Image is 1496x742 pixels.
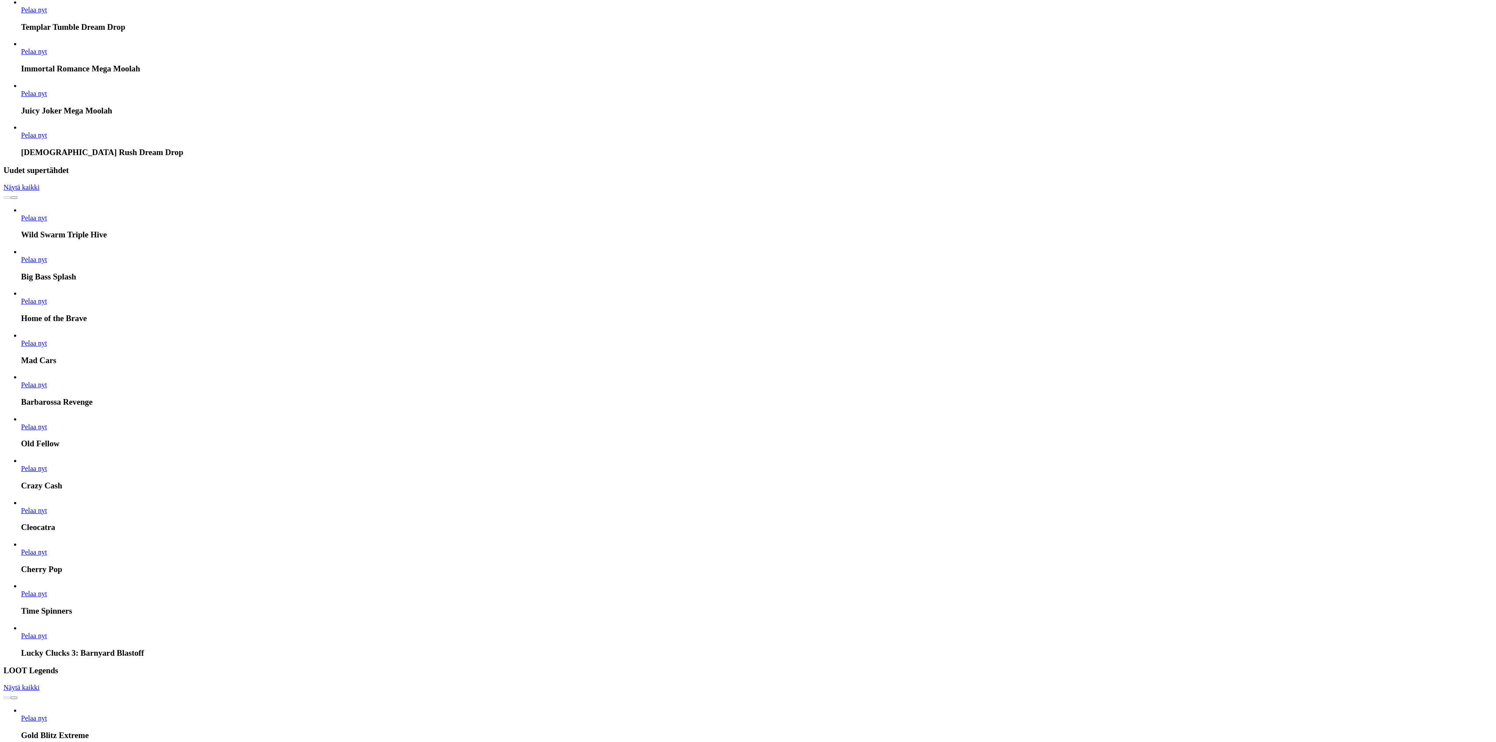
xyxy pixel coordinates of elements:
a: Juicy Joker Mega Moolah [21,90,47,97]
span: Pelaa nyt [21,714,47,722]
a: Immortal Romance Mega Moolah [21,48,47,55]
h3: Time Spinners [21,606,1492,616]
span: Pelaa nyt [21,590,47,597]
span: Pelaa nyt [21,465,47,472]
a: Home of the Brave [21,297,47,305]
a: Gold Blitz Extreme [21,714,47,722]
article: Temple Rush Dream Drop [21,124,1492,157]
a: Cherry Pop [21,548,47,556]
span: Pelaa nyt [21,507,47,514]
a: Crazy Cash [21,465,47,472]
a: Temple Rush Dream Drop [21,131,47,139]
article: Wild Swarm Triple Hive [21,206,1492,240]
a: Näytä kaikki [4,684,39,691]
article: Mad Cars [21,332,1492,365]
a: Time Spinners [21,590,47,597]
article: Big Bass Splash [21,248,1492,282]
h3: Barbarossa Revenge [21,397,1492,407]
h3: Home of the Brave [21,314,1492,323]
span: Pelaa nyt [21,90,47,97]
article: Gold Blitz Extreme [21,707,1492,740]
a: Barbarossa Revenge [21,381,47,389]
a: Wild Swarm Triple Hive [21,214,47,222]
span: Pelaa nyt [21,548,47,556]
span: Pelaa nyt [21,214,47,222]
article: Old Fellow [21,415,1492,449]
span: Pelaa nyt [21,297,47,305]
span: Pelaa nyt [21,6,47,14]
h3: Wild Swarm Triple Hive [21,230,1492,240]
article: Cleocatra [21,499,1492,533]
span: Pelaa nyt [21,423,47,431]
a: Lucky Clucks 3: Barnyard Blastoff [21,632,47,640]
button: prev slide [4,196,11,199]
h3: Crazy Cash [21,481,1492,491]
a: Cleocatra [21,507,47,514]
h3: Big Bass Splash [21,272,1492,282]
a: Templar Tumble Dream Drop [21,6,47,14]
article: Immortal Romance Mega Moolah [21,40,1492,74]
h3: Templar Tumble Dream Drop [21,22,1492,32]
article: Barbarossa Revenge [21,373,1492,407]
span: Pelaa nyt [21,131,47,139]
article: Crazy Cash [21,457,1492,491]
a: Mad Cars [21,339,47,347]
article: Cherry Pop [21,541,1492,574]
h3: Gold Blitz Extreme [21,731,1492,740]
article: Lucky Clucks 3: Barnyard Blastoff [21,624,1492,658]
span: Pelaa nyt [21,381,47,389]
h3: Juicy Joker Mega Moolah [21,106,1492,116]
a: Big Bass Splash [21,256,47,263]
h3: Uudet supertähdet [4,166,1492,175]
span: Pelaa nyt [21,256,47,263]
a: Näytä kaikki [4,184,39,191]
button: next slide [11,696,18,699]
span: Pelaa nyt [21,339,47,347]
h3: Immortal Romance Mega Moolah [21,64,1492,74]
h3: Old Fellow [21,439,1492,449]
h3: [DEMOGRAPHIC_DATA] Rush Dream Drop [21,148,1492,157]
h3: Cleocatra [21,523,1492,532]
article: Home of the Brave [21,290,1492,323]
h3: Cherry Pop [21,565,1492,574]
span: Pelaa nyt [21,632,47,640]
article: Time Spinners [21,582,1492,616]
span: Pelaa nyt [21,48,47,55]
h3: Lucky Clucks 3: Barnyard Blastoff [21,648,1492,658]
h3: LOOT Legends [4,666,1492,675]
a: Old Fellow [21,423,47,431]
button: next slide [11,196,18,199]
article: Juicy Joker Mega Moolah [21,82,1492,116]
button: prev slide [4,696,11,699]
h3: Mad Cars [21,356,1492,365]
